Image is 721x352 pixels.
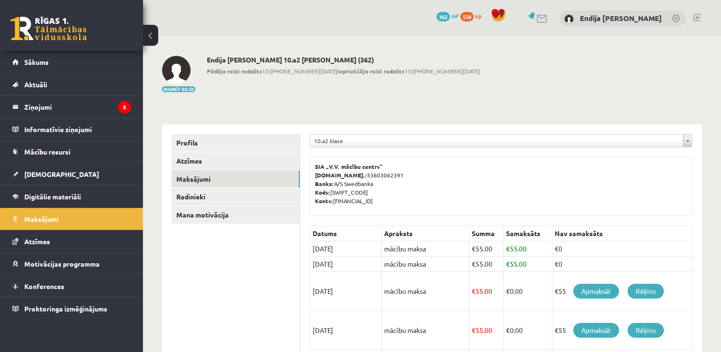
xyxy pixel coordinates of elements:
[12,275,131,297] a: Konferences
[552,241,692,257] td: €0
[451,12,459,20] span: mP
[12,141,131,163] a: Mācību resursi
[172,170,300,188] a: Maksājumi
[337,67,405,75] b: Iepriekšējo reizi redzēts
[310,226,382,241] th: Datums
[207,67,262,75] b: Pēdējo reizi redzēts
[172,134,300,152] a: Profils
[469,272,503,311] td: 55.00
[24,118,131,140] legend: Informatīvie ziņojumi
[469,226,503,241] th: Summa
[24,304,107,313] span: Proktoringa izmēģinājums
[172,206,300,224] a: Mana motivācija
[552,226,692,241] th: Nav samaksāts
[504,311,552,350] td: 0.00
[504,241,552,257] td: 55.00
[12,163,131,185] a: [DEMOGRAPHIC_DATA]
[12,186,131,207] a: Digitālie materiāli
[469,241,503,257] td: 55.00
[504,226,552,241] th: Samaksāts
[475,12,481,20] span: xp
[12,253,131,275] a: Motivācijas programma
[207,67,480,75] span: 13:[PHONE_NUMBER][DATE] 13:[PHONE_NUMBER][DATE]
[552,311,692,350] td: €55
[310,311,382,350] td: [DATE]
[472,244,476,253] span: €
[460,12,486,20] a: 558 xp
[460,12,474,21] span: 558
[564,14,574,24] img: Endija Elizabete Zēvalde
[315,163,383,170] b: SIA „V.V. mācību centrs”
[504,257,552,272] td: 55.00
[24,237,50,246] span: Atzīmes
[12,96,131,118] a: Ziņojumi5
[573,323,619,338] a: Apmaksāt
[506,259,510,268] span: €
[504,272,552,311] td: 0.00
[12,298,131,320] a: Proktoringa izmēģinājums
[12,230,131,252] a: Atzīmes
[472,326,476,334] span: €
[628,323,664,338] a: Rēķins
[207,56,480,64] h2: Endija [PERSON_NAME] 10.a2 [PERSON_NAME] (362)
[24,192,81,201] span: Digitālie materiāli
[628,284,664,299] a: Rēķins
[506,326,510,334] span: €
[24,282,64,290] span: Konferences
[382,241,469,257] td: mācību maksa
[552,257,692,272] td: €0
[24,170,99,178] span: [DEMOGRAPHIC_DATA]
[469,311,503,350] td: 55.00
[437,12,459,20] a: 362 mP
[472,287,476,295] span: €
[310,241,382,257] td: [DATE]
[469,257,503,272] td: 55.00
[24,80,47,89] span: Aktuāli
[10,17,87,41] a: Rīgas 1. Tālmācības vidusskola
[580,13,662,23] a: Endija [PERSON_NAME]
[573,284,619,299] a: Apmaksāt
[162,56,191,84] img: Endija Elizabete Zēvalde
[506,244,510,253] span: €
[382,311,469,350] td: mācību maksa
[315,162,687,205] p: 53603062391 A/S Swedbanka [SWIFT_CODE] [FINANCIAL_ID]
[310,257,382,272] td: [DATE]
[315,188,330,196] b: Kods:
[12,73,131,95] a: Aktuāli
[12,118,131,140] a: Informatīvie ziņojumi
[382,272,469,311] td: mācību maksa
[24,208,131,230] legend: Maksājumi
[24,96,131,118] legend: Ziņojumi
[162,86,195,92] button: Mainīt bildi
[314,135,680,147] span: 10.a2 klase
[506,287,510,295] span: €
[310,135,692,147] a: 10.a2 klase
[437,12,450,21] span: 362
[382,257,469,272] td: mācību maksa
[118,101,131,114] i: 5
[472,259,476,268] span: €
[315,180,334,187] b: Banka:
[24,259,100,268] span: Motivācijas programma
[172,152,300,170] a: Atzīmes
[172,188,300,206] a: Radinieki
[315,197,333,205] b: Konts:
[552,272,692,311] td: €55
[12,51,131,73] a: Sākums
[24,147,71,156] span: Mācību resursi
[382,226,469,241] th: Apraksts
[12,208,131,230] a: Maksājumi
[315,171,367,179] b: [DOMAIN_NAME].:
[310,272,382,311] td: [DATE]
[24,58,49,66] span: Sākums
